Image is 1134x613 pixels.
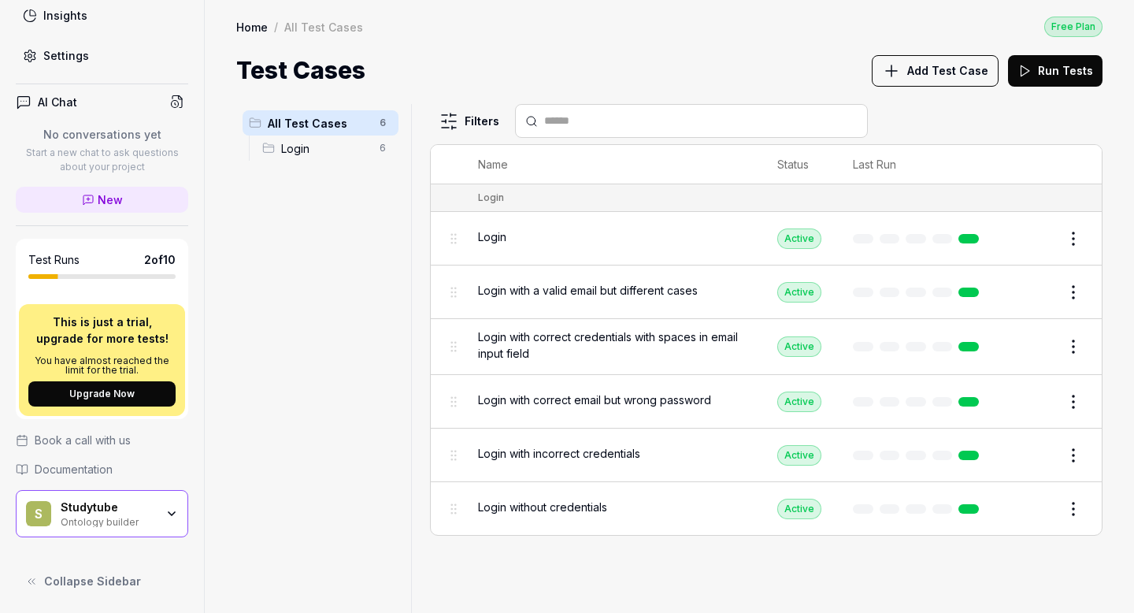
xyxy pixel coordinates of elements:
[431,429,1102,482] tr: Login with incorrect credentialsActive
[44,573,141,589] span: Collapse Sidebar
[284,19,363,35] div: All Test Cases
[373,139,392,158] span: 6
[478,191,504,205] div: Login
[274,19,278,35] div: /
[26,501,51,526] span: S
[256,136,398,161] div: Drag to reorderLogin6
[478,228,506,245] span: Login
[762,145,837,184] th: Status
[777,228,821,249] div: Active
[61,500,155,515] div: Studytube
[28,253,80,267] h5: Test Runs
[144,251,176,268] span: 2 of 10
[478,499,607,515] span: Login without credentials
[431,319,1102,375] tr: Login with correct credentials with spaces in email input fieldActive
[777,282,821,303] div: Active
[431,212,1102,266] tr: LoginActive
[431,482,1102,535] tr: Login without credentialsActive
[837,145,1001,184] th: Last Run
[236,19,268,35] a: Home
[1044,16,1102,37] button: Free Plan
[16,126,188,143] p: No conversations yet
[16,146,188,174] p: Start a new chat to ask questions about your project
[16,490,188,537] button: SStudytubeOntology builder
[872,55,999,87] button: Add Test Case
[777,392,821,412] div: Active
[478,329,746,362] span: Login with correct credentials with spaces in email input field
[16,40,188,71] a: Settings
[28,381,176,407] button: Upgrade Now
[777,336,821,357] div: Active
[431,375,1102,429] tr: Login with correct email but wrong passwordActive
[16,461,188,477] a: Documentation
[38,94,77,110] h4: AI Chat
[35,461,113,477] span: Documentation
[373,113,392,132] span: 6
[1008,55,1102,87] button: Run Tests
[16,187,188,213] a: New
[430,106,509,137] button: Filters
[43,7,87,24] div: Insights
[281,140,370,157] span: Login
[478,445,640,462] span: Login with incorrect credentials
[268,115,370,132] span: All Test Cases
[1044,17,1102,37] div: Free Plan
[478,392,711,408] span: Login with correct email but wrong password
[777,499,821,519] div: Active
[462,145,762,184] th: Name
[236,53,365,88] h1: Test Cases
[431,266,1102,319] tr: Login with a valid email but different casesActive
[16,432,188,448] a: Book a call with us
[98,191,123,208] span: New
[28,314,176,347] p: This is just a trial, upgrade for more tests!
[478,282,698,299] span: Login with a valid email but different cases
[777,445,821,466] div: Active
[28,356,176,375] p: You have almost reached the limit for the trial.
[907,62,988,79] span: Add Test Case
[61,515,155,527] div: Ontology builder
[35,432,131,448] span: Book a call with us
[43,47,89,64] div: Settings
[16,566,188,597] button: Collapse Sidebar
